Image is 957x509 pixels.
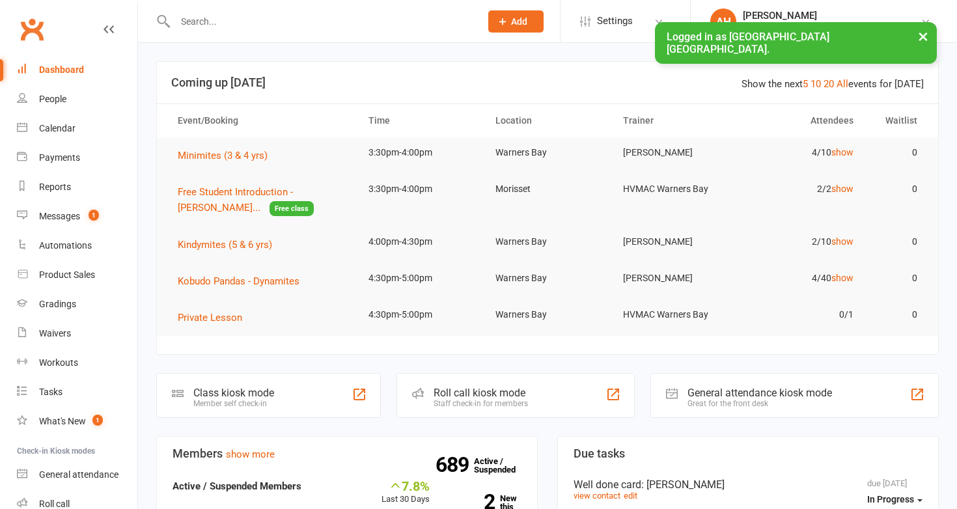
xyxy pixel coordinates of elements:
[611,137,738,168] td: [PERSON_NAME]
[39,182,71,192] div: Reports
[488,10,544,33] button: Add
[867,494,914,504] span: In Progress
[434,399,528,408] div: Staff check-in for members
[17,260,137,290] a: Product Sales
[611,104,738,137] th: Trainer
[574,447,922,460] h3: Due tasks
[611,174,738,204] td: HVMAC Warners Bay
[911,22,935,50] button: ×
[17,378,137,407] a: Tasks
[436,455,474,475] strong: 689
[738,227,865,257] td: 2/10
[39,357,78,368] div: Workouts
[39,64,84,75] div: Dashboard
[39,240,92,251] div: Automations
[743,10,921,21] div: [PERSON_NAME]
[484,227,611,257] td: Warners Bay
[39,469,118,480] div: General attendance
[738,104,865,137] th: Attendees
[178,150,268,161] span: Minimites (3 & 4 yrs)
[39,94,66,104] div: People
[484,174,611,204] td: Morisset
[178,312,242,323] span: Private Lesson
[667,31,829,55] span: Logged in as [GEOGRAPHIC_DATA] [GEOGRAPHIC_DATA].
[803,78,808,90] a: 5
[39,211,80,221] div: Messages
[865,263,929,294] td: 0
[178,148,277,163] button: Minimites (3 & 4 yrs)
[474,447,531,484] a: 689Active / Suspended
[811,78,821,90] a: 10
[574,478,922,491] div: Well done card
[357,299,484,330] td: 4:30pm-5:00pm
[17,143,137,172] a: Payments
[865,137,929,168] td: 0
[831,273,853,283] a: show
[434,387,528,399] div: Roll call kiosk mode
[687,399,832,408] div: Great for the front desk
[824,78,834,90] a: 20
[173,447,521,460] h3: Members
[270,201,314,216] span: Free class
[17,85,137,114] a: People
[738,263,865,294] td: 4/40
[171,76,924,89] h3: Coming up [DATE]
[831,236,853,247] a: show
[89,210,99,221] span: 1
[16,13,48,46] a: Clubworx
[178,310,251,325] button: Private Lesson
[17,55,137,85] a: Dashboard
[357,137,484,168] td: 3:30pm-4:00pm
[193,399,274,408] div: Member self check-in
[381,478,430,506] div: Last 30 Days
[178,275,299,287] span: Kobudo Pandas - Dynamites
[484,263,611,294] td: Warners Bay
[865,174,929,204] td: 0
[17,319,137,348] a: Waivers
[178,184,345,216] button: Free Student Introduction - [PERSON_NAME]...Free class
[178,186,293,213] span: Free Student Introduction - [PERSON_NAME]...
[511,16,527,27] span: Add
[865,104,929,137] th: Waitlist
[226,448,275,460] a: show more
[17,231,137,260] a: Automations
[624,491,637,501] a: edit
[39,299,76,309] div: Gradings
[178,237,281,253] button: Kindymites (5 & 6 yrs)
[17,114,137,143] a: Calendar
[39,499,70,509] div: Roll call
[865,299,929,330] td: 0
[17,460,137,489] a: General attendance kiosk mode
[39,123,76,133] div: Calendar
[738,137,865,168] td: 4/10
[17,290,137,319] a: Gradings
[193,387,274,399] div: Class kiosk mode
[738,174,865,204] td: 2/2
[173,480,301,492] strong: Active / Suspended Members
[484,137,611,168] td: Warners Bay
[166,104,357,137] th: Event/Booking
[484,299,611,330] td: Warners Bay
[171,12,471,31] input: Search...
[611,299,738,330] td: HVMAC Warners Bay
[611,263,738,294] td: [PERSON_NAME]
[738,299,865,330] td: 0/1
[39,416,86,426] div: What's New
[17,407,137,436] a: What's New1
[357,263,484,294] td: 4:30pm-5:00pm
[17,348,137,378] a: Workouts
[357,174,484,204] td: 3:30pm-4:00pm
[357,104,484,137] th: Time
[39,269,95,280] div: Product Sales
[17,172,137,202] a: Reports
[831,184,853,194] a: show
[39,152,80,163] div: Payments
[611,227,738,257] td: [PERSON_NAME]
[597,7,633,36] span: Settings
[17,202,137,231] a: Messages 1
[178,239,272,251] span: Kindymites (5 & 6 yrs)
[92,415,103,426] span: 1
[831,147,853,158] a: show
[178,273,309,289] button: Kobudo Pandas - Dynamites
[641,478,725,491] span: : [PERSON_NAME]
